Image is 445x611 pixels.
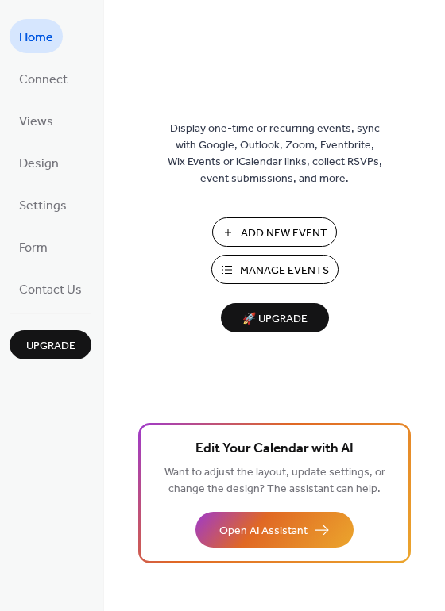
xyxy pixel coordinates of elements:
[241,225,327,242] span: Add New Event
[168,121,382,187] span: Display one-time or recurring events, sync with Google, Outlook, Zoom, Eventbrite, Wix Events or ...
[10,103,63,137] a: Views
[240,263,329,279] span: Manage Events
[212,217,337,247] button: Add New Event
[19,278,82,302] span: Contact Us
[19,236,48,260] span: Form
[19,110,53,134] span: Views
[195,512,354,548] button: Open AI Assistant
[10,271,91,305] a: Contact Us
[10,187,76,221] a: Settings
[19,194,67,218] span: Settings
[10,330,91,359] button: Upgrade
[19,152,59,176] span: Design
[195,438,354,460] span: Edit Your Calendar with AI
[211,255,339,284] button: Manage Events
[26,338,75,355] span: Upgrade
[10,229,57,263] a: Form
[219,523,308,540] span: Open AI Assistant
[230,309,319,330] span: 🚀 Upgrade
[19,67,68,92] span: Connect
[19,25,53,50] span: Home
[10,61,77,95] a: Connect
[10,19,63,53] a: Home
[221,303,329,332] button: 🚀 Upgrade
[164,462,385,500] span: Want to adjust the layout, update settings, or change the design? The assistant can help.
[10,145,68,179] a: Design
